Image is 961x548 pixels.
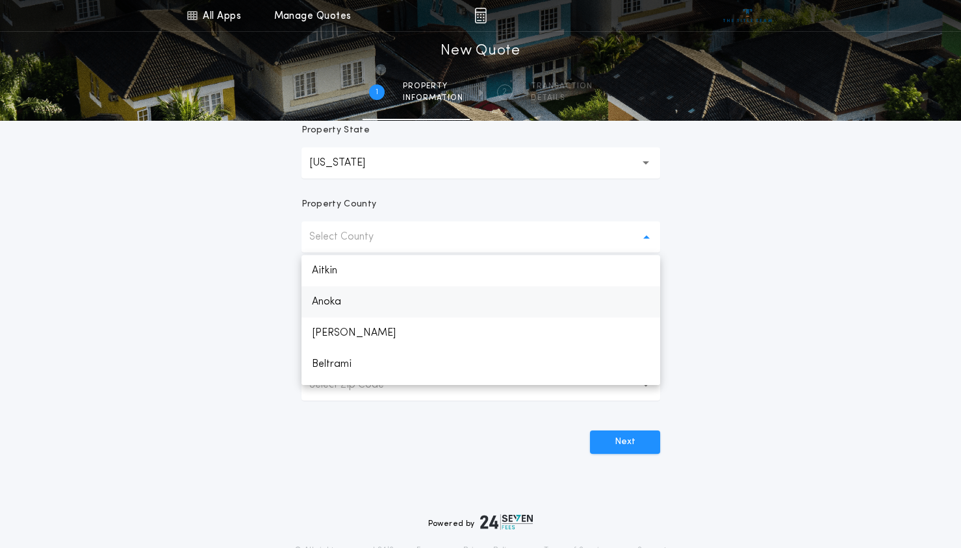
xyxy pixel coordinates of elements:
[301,221,660,253] button: Select County
[301,349,660,380] p: Beltrami
[480,514,533,530] img: logo
[301,380,660,411] p: [PERSON_NAME]
[428,514,533,530] div: Powered by
[301,124,370,137] p: Property State
[301,369,660,401] button: Select Zip Code
[590,430,660,454] button: Next
[301,255,660,385] ul: Select County
[403,93,463,103] span: information
[531,93,593,103] span: details
[403,81,463,92] span: Property
[301,318,660,349] p: [PERSON_NAME]
[301,198,377,211] p: Property County
[723,9,772,22] img: vs-icon
[441,41,520,62] h1: New Quote
[309,155,386,171] p: [US_STATE]
[474,8,487,23] img: img
[309,229,394,245] p: Select County
[502,87,507,97] h2: 2
[376,87,378,97] h2: 1
[301,286,660,318] p: Anoka
[531,81,593,92] span: Transaction
[309,377,405,393] p: Select Zip Code
[301,255,660,286] p: Aitkin
[301,147,660,179] button: [US_STATE]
